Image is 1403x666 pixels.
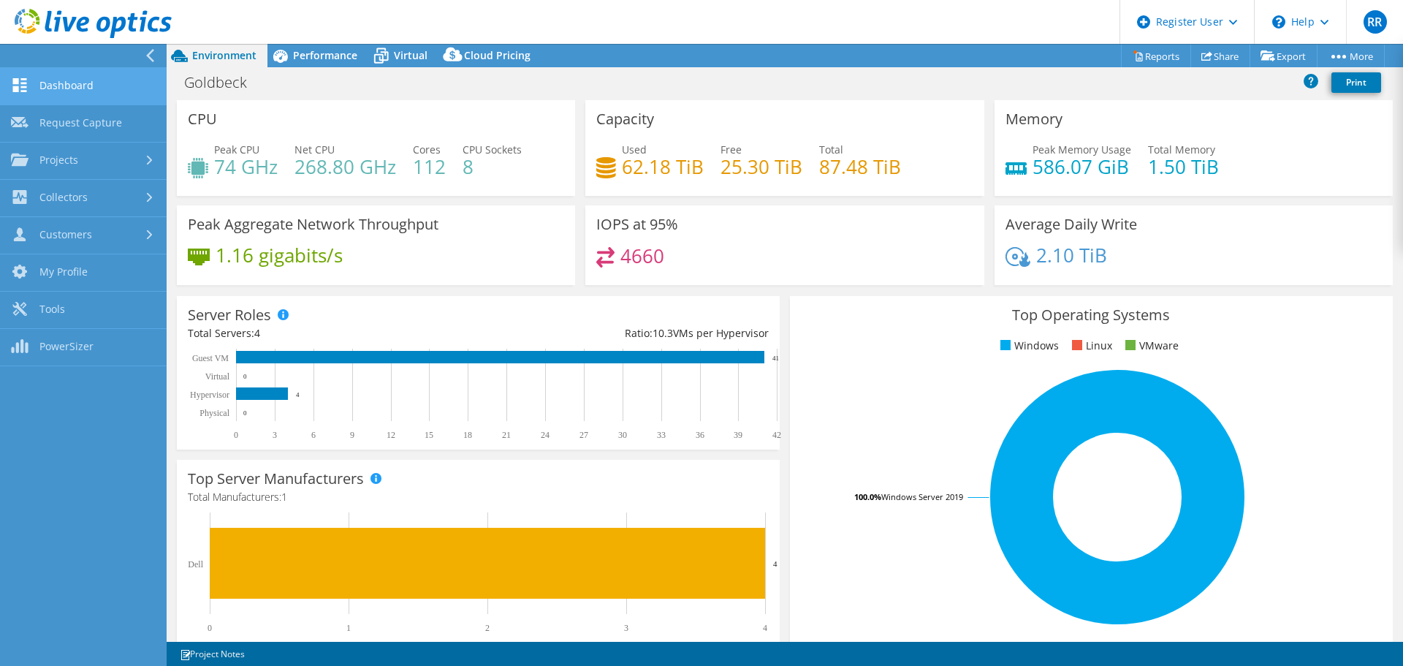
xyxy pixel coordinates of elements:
[772,355,779,362] text: 41
[1033,159,1131,175] h4: 586.07 GiB
[773,559,777,568] text: 4
[254,326,260,340] span: 4
[294,159,396,175] h4: 268.80 GHz
[188,489,769,505] h4: Total Manufacturers:
[350,430,354,440] text: 9
[208,623,212,633] text: 0
[234,430,238,440] text: 0
[214,159,278,175] h4: 74 GHz
[1148,159,1219,175] h4: 1.50 TiB
[622,159,704,175] h4: 62.18 TiB
[188,471,364,487] h3: Top Server Manufacturers
[579,430,588,440] text: 27
[1364,10,1387,34] span: RR
[463,143,522,156] span: CPU Sockets
[1250,45,1318,67] a: Export
[199,408,229,418] text: Physical
[624,623,628,633] text: 3
[1122,338,1179,354] li: VMware
[502,430,511,440] text: 21
[618,430,627,440] text: 30
[273,430,277,440] text: 3
[178,75,270,91] h1: Goldbeck
[463,430,472,440] text: 18
[281,490,287,504] span: 1
[216,247,343,263] h4: 1.16 gigabits/s
[394,48,427,62] span: Virtual
[763,623,767,633] text: 4
[881,491,963,502] tspan: Windows Server 2019
[734,430,742,440] text: 39
[801,307,1382,323] h3: Top Operating Systems
[854,491,881,502] tspan: 100.0%
[293,48,357,62] span: Performance
[463,159,522,175] h4: 8
[188,111,217,127] h3: CPU
[188,216,438,232] h3: Peak Aggregate Network Throughput
[720,143,742,156] span: Free
[192,353,229,363] text: Guest VM
[1005,111,1062,127] h3: Memory
[1148,143,1215,156] span: Total Memory
[772,430,781,440] text: 42
[243,409,247,417] text: 0
[214,143,259,156] span: Peak CPU
[188,307,271,323] h3: Server Roles
[653,326,673,340] span: 10.3
[1068,338,1112,354] li: Linux
[311,430,316,440] text: 6
[387,430,395,440] text: 12
[294,143,335,156] span: Net CPU
[188,559,203,569] text: Dell
[346,623,351,633] text: 1
[192,48,256,62] span: Environment
[1190,45,1250,67] a: Share
[170,645,255,663] a: Project Notes
[720,159,802,175] h4: 25.30 TiB
[464,48,531,62] span: Cloud Pricing
[1005,216,1137,232] h3: Average Daily Write
[296,391,300,398] text: 4
[190,390,229,400] text: Hypervisor
[485,623,490,633] text: 2
[205,371,230,382] text: Virtual
[188,325,478,341] div: Total Servers:
[1331,72,1381,93] a: Print
[1033,143,1131,156] span: Peak Memory Usage
[596,216,678,232] h3: IOPS at 95%
[541,430,550,440] text: 24
[478,325,768,341] div: Ratio: VMs per Hypervisor
[413,143,441,156] span: Cores
[997,338,1059,354] li: Windows
[819,159,901,175] h4: 87.48 TiB
[657,430,666,440] text: 33
[1272,15,1285,29] svg: \n
[1317,45,1385,67] a: More
[425,430,433,440] text: 15
[696,430,704,440] text: 36
[413,159,446,175] h4: 112
[620,248,664,264] h4: 4660
[622,143,647,156] span: Used
[1036,247,1107,263] h4: 2.10 TiB
[596,111,654,127] h3: Capacity
[243,373,247,380] text: 0
[819,143,843,156] span: Total
[1121,45,1191,67] a: Reports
